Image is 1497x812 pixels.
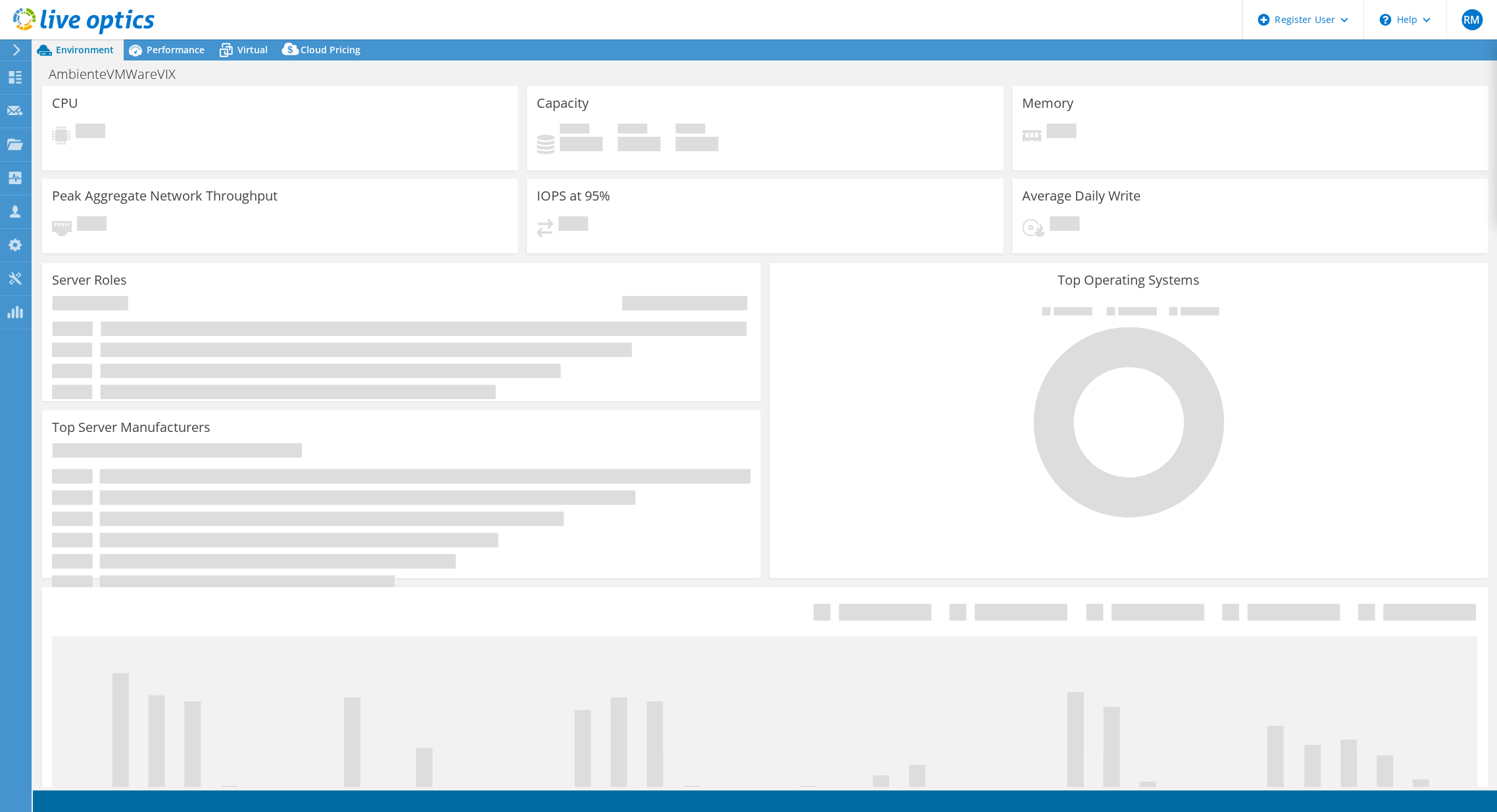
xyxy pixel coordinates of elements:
svg: \n [1379,14,1391,26]
span: Pending [77,216,107,234]
h3: Capacity [537,96,589,110]
span: Pending [1046,124,1076,141]
h3: Average Daily Write [1022,189,1141,203]
h4: 0 GiB [618,137,660,151]
span: Total [675,124,705,137]
span: Free [618,124,647,137]
h3: IOPS at 95% [537,189,610,203]
span: Pending [76,124,105,141]
h4: 0 GiB [560,137,602,151]
h3: Server Roles [52,273,127,287]
span: Pending [558,216,588,234]
h1: AmbienteVMWareVIX [43,67,196,82]
span: Virtual [237,43,268,56]
span: RM [1461,9,1483,30]
h4: 0 GiB [675,137,718,151]
h3: Memory [1022,96,1073,110]
span: Used [560,124,589,137]
span: Environment [56,43,114,56]
h3: Top Operating Systems [779,273,1478,287]
h3: CPU [52,96,78,110]
span: Cloud Pricing [301,43,360,56]
span: Pending [1050,216,1079,234]
h3: Peak Aggregate Network Throughput [52,189,278,203]
h3: Top Server Manufacturers [52,420,210,435]
span: Performance [147,43,205,56]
